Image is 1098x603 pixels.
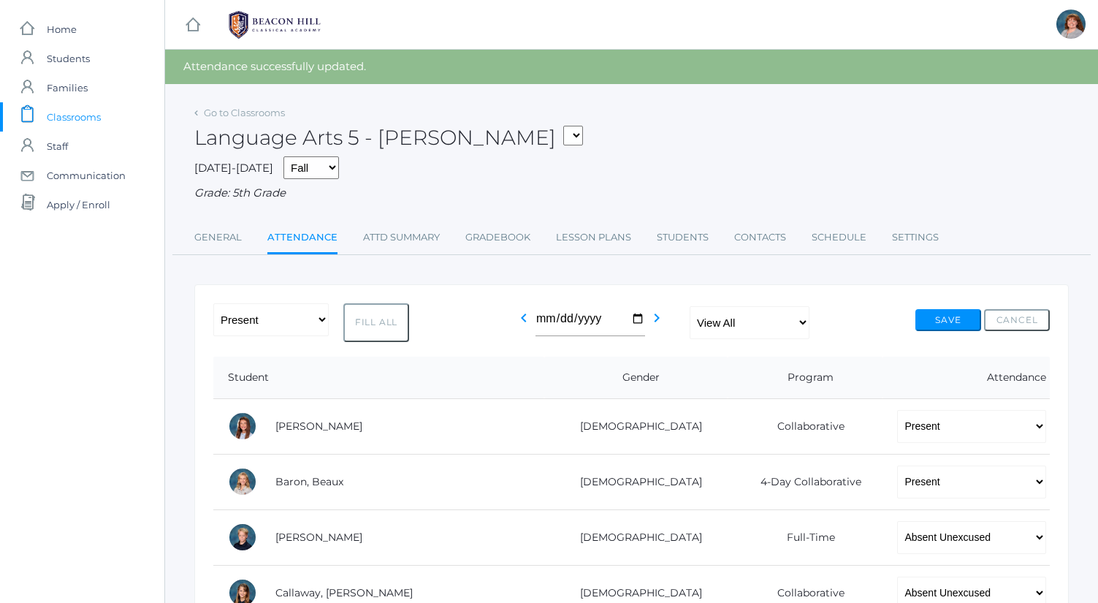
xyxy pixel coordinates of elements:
a: Gradebook [465,223,530,252]
td: [DEMOGRAPHIC_DATA] [544,509,728,565]
span: Apply / Enroll [47,190,110,219]
div: Ella Arnold [228,412,257,441]
span: [DATE]-[DATE] [194,161,273,175]
a: Students [657,223,709,252]
span: Families [47,73,88,102]
span: Students [47,44,90,73]
th: Student [213,357,544,399]
td: Full-Time [728,509,883,565]
a: chevron_left [515,316,533,330]
h2: Language Arts 5 - [PERSON_NAME] [194,126,583,149]
a: [PERSON_NAME] [275,531,362,544]
a: Go to Classrooms [204,107,285,118]
span: Home [47,15,77,44]
span: Classrooms [47,102,101,132]
img: 1_BHCALogos-05.png [220,7,329,43]
div: Sarah Bence [1056,10,1086,39]
a: Contacts [734,223,786,252]
a: chevron_right [648,316,666,330]
a: Baron, Beaux [275,475,343,488]
span: Communication [47,161,126,190]
a: General [194,223,242,252]
td: 4-Day Collaborative [728,454,883,509]
button: Save [915,309,981,331]
th: Attendance [882,357,1050,399]
a: Attd Summary [363,223,440,252]
td: Collaborative [728,398,883,454]
button: Fill All [343,303,409,342]
td: [DEMOGRAPHIC_DATA] [544,398,728,454]
div: Grade: 5th Grade [194,185,1069,202]
div: Elliot Burke [228,523,257,552]
button: Cancel [984,309,1050,331]
a: Lesson Plans [556,223,631,252]
td: [DEMOGRAPHIC_DATA] [544,454,728,509]
a: Schedule [812,223,866,252]
div: Beaux Baron [228,467,257,496]
a: [PERSON_NAME] [275,420,362,433]
th: Gender [544,357,728,399]
div: Attendance successfully updated. [165,50,1098,84]
a: Callaway, [PERSON_NAME] [275,586,413,599]
span: Staff [47,132,68,161]
a: Attendance [267,223,338,254]
a: Settings [892,223,939,252]
th: Program [728,357,883,399]
i: chevron_left [515,309,533,327]
i: chevron_right [648,309,666,327]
